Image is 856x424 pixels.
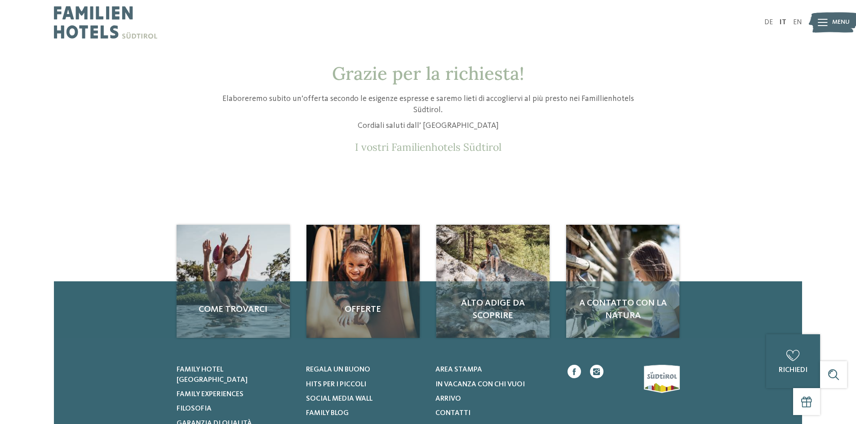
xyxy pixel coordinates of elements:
a: Regala un buono [306,365,424,375]
a: Arrivo [435,394,554,404]
p: Elaboreremo subito un’offerta secondo le esigenze espresse e saremo lieti di accogliervi al più p... [215,93,642,116]
a: Raccolta di richieste Come trovarci [177,225,290,338]
span: Offerte [315,303,411,316]
a: DE [764,19,773,26]
a: Family Blog [306,408,424,418]
span: Menu [832,18,850,27]
span: Grazie per la richiesta! [332,62,524,85]
a: Filosofia [177,404,295,414]
a: richiedi [766,334,820,388]
img: Raccolta di richieste [436,225,550,338]
span: richiedi [779,367,807,374]
span: Alto Adige da scoprire [445,297,541,322]
span: Come trovarci [186,303,281,316]
a: Raccolta di richieste A contatto con la natura [566,225,679,338]
a: Raccolta di richieste Alto Adige da scoprire [436,225,550,338]
span: Filosofia [177,405,212,412]
a: Family hotel [GEOGRAPHIC_DATA] [177,365,295,385]
span: In vacanza con chi vuoi [435,381,525,388]
p: I vostri Familienhotels Südtirol [215,141,642,153]
a: Raccolta di richieste Offerte [306,225,420,338]
span: Social Media Wall [306,395,373,402]
a: In vacanza con chi vuoi [435,380,554,389]
a: Family experiences [177,389,295,399]
span: Family Blog [306,410,349,417]
a: Contatti [435,408,554,418]
p: Cordiali saluti dall’ [GEOGRAPHIC_DATA] [215,120,642,131]
img: Raccolta di richieste [566,225,679,338]
span: A contatto con la natura [575,297,670,322]
span: Family experiences [177,391,244,398]
span: Hits per i piccoli [306,381,366,388]
img: Raccolta di richieste [177,225,290,338]
a: Hits per i piccoli [306,380,424,389]
a: EN [793,19,802,26]
span: Regala un buono [306,366,370,373]
a: Area stampa [435,365,554,375]
a: IT [780,19,786,26]
span: Contatti [435,410,470,417]
a: Social Media Wall [306,394,424,404]
span: Area stampa [435,366,482,373]
span: Family hotel [GEOGRAPHIC_DATA] [177,366,248,383]
span: Arrivo [435,395,461,402]
img: Raccolta di richieste [306,225,420,338]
